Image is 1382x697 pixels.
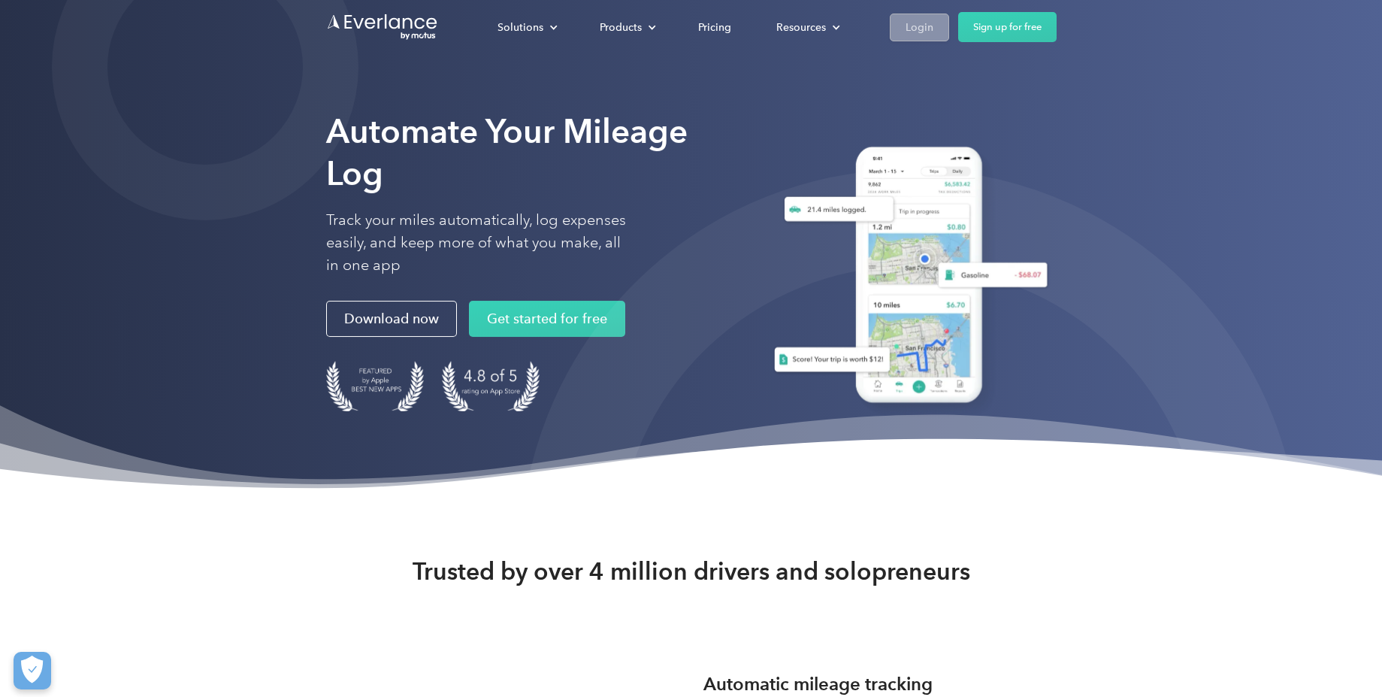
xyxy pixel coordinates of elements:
div: Solutions [497,18,543,37]
div: Login [906,18,933,37]
div: Solutions [482,14,570,41]
a: Sign up for free [958,12,1057,42]
a: Get started for free [469,301,625,337]
a: Login [890,14,949,41]
div: Resources [761,14,852,41]
a: Download now [326,301,457,337]
a: Pricing [683,14,746,41]
div: Products [585,14,668,41]
div: Pricing [698,18,731,37]
button: Cookies Settings [14,652,51,689]
a: Go to homepage [326,13,439,41]
img: Everlance, mileage tracker app, expense tracking app [756,135,1057,420]
p: Track your miles automatically, log expenses easily, and keep more of what you make, all in one app [326,209,627,277]
div: Products [600,18,642,37]
strong: Automate Your Mileage Log [326,111,688,193]
div: Resources [776,18,826,37]
img: Badge for Featured by Apple Best New Apps [326,361,424,411]
strong: Trusted by over 4 million drivers and solopreneurs [413,556,970,586]
img: 4.9 out of 5 stars on the app store [442,361,540,411]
